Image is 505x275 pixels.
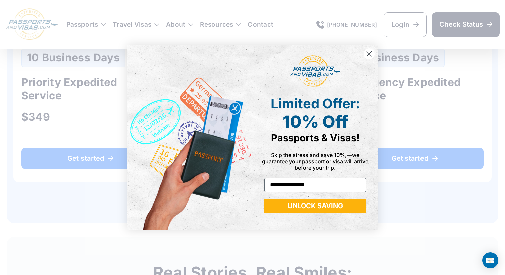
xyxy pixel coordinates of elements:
img: de9cda0d-0715-46ca-9a25-073762a91ba7.png [127,45,252,229]
span: 10% Off [283,112,348,132]
span: Passports & Visas! [271,132,360,144]
span: Skip the stress and save 10%,—we guarantee your passport or visa will arrive before your trip. [262,152,368,171]
img: passports and visas [290,55,340,87]
span: Limited Offer: [271,95,360,112]
button: Close dialog [363,48,375,60]
div: Open Intercom Messenger [482,252,498,268]
button: UNLOCK SAVING [264,199,366,213]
